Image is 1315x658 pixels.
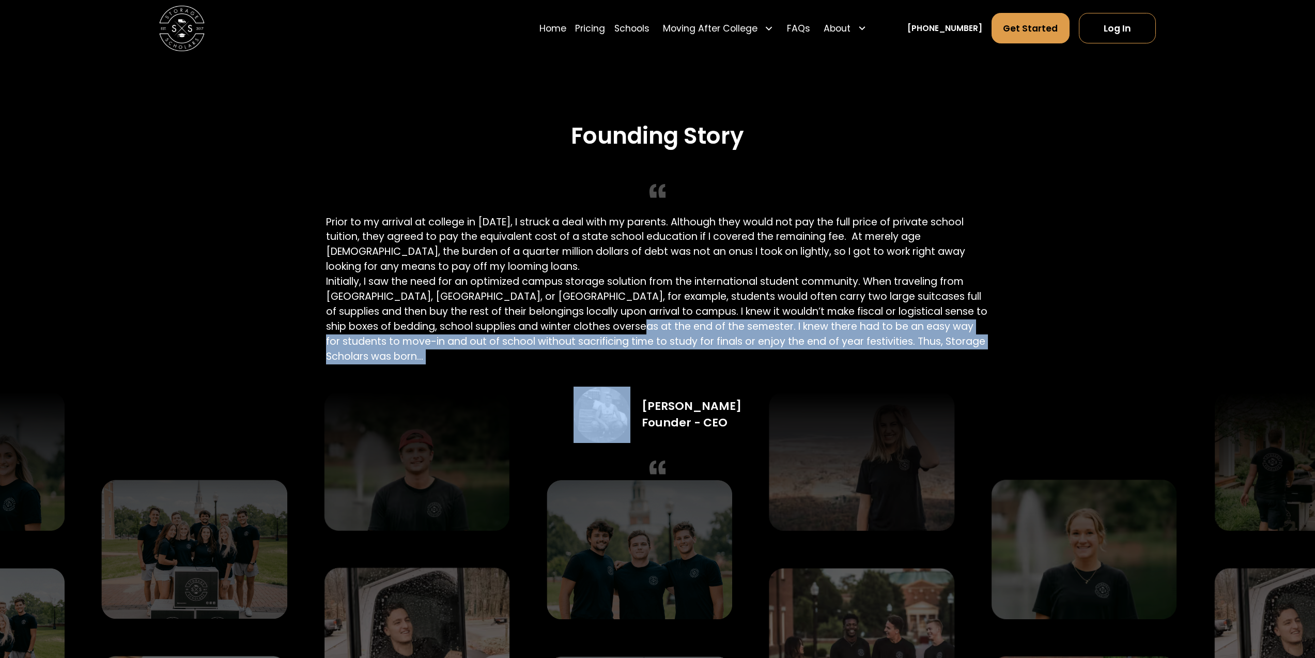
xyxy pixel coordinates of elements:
[663,22,757,35] div: Moving After College
[101,480,287,619] img: Wake Forest storage team.
[546,480,732,619] img: More team members
[658,12,778,44] div: Moving After College
[575,12,605,44] a: Pricing
[539,12,566,44] a: Home
[159,6,205,51] img: Storage Scholars main logo
[907,22,982,34] a: [PHONE_NUMBER]
[571,123,744,150] h3: Founding Story
[1079,13,1156,43] a: Log In
[824,22,850,35] div: About
[787,12,810,44] a: FAQs
[819,12,871,44] div: About
[614,12,649,44] a: Schools
[992,13,1070,43] a: Get Started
